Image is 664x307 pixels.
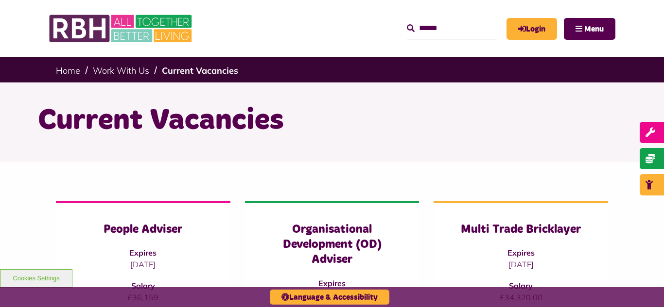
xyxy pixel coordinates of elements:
[129,248,157,258] strong: Expires
[270,290,389,305] button: Language & Accessibility
[38,102,626,140] h1: Current Vacancies
[75,259,211,270] p: [DATE]
[453,222,589,237] h3: Multi Trade Bricklayer
[264,222,400,268] h3: Organisational Development (OD) Adviser
[509,281,533,291] strong: Salary
[131,281,155,291] strong: Salary
[162,65,238,76] a: Current Vacancies
[56,65,80,76] a: Home
[49,10,194,48] img: RBH
[75,222,211,237] h3: People Adviser
[564,18,615,40] button: Navigation
[93,65,149,76] a: Work With Us
[620,263,664,307] iframe: Netcall Web Assistant for live chat
[453,259,589,270] p: [DATE]
[318,278,346,288] strong: Expires
[507,18,557,40] a: MyRBH
[507,248,535,258] strong: Expires
[584,25,604,33] span: Menu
